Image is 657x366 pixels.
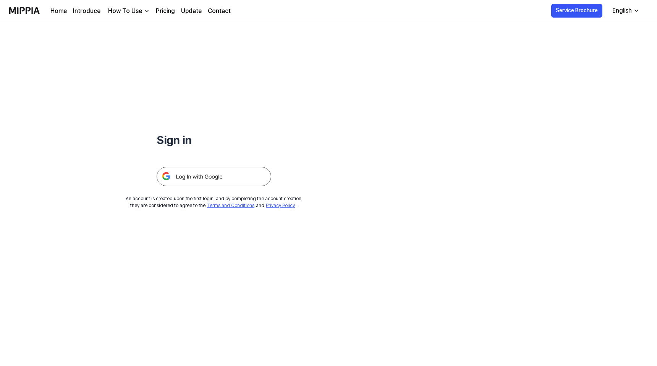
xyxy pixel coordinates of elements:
a: Pricing [156,6,175,16]
button: Service Brochure [551,4,602,18]
div: An account is created upon the first login, and by completing the account creation, they are cons... [126,195,303,209]
h1: Sign in [157,131,271,149]
img: down [144,8,150,14]
img: 구글 로그인 버튼 [157,167,271,186]
a: Terms and Conditions [207,203,254,208]
a: Home [50,6,67,16]
div: English [611,6,633,15]
a: Introduce [73,6,100,16]
a: Privacy Policy [266,203,295,208]
a: Update [181,6,202,16]
a: Contact [208,6,231,16]
button: How To Use [107,6,150,16]
div: How To Use [107,6,144,16]
button: English [606,3,644,18]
